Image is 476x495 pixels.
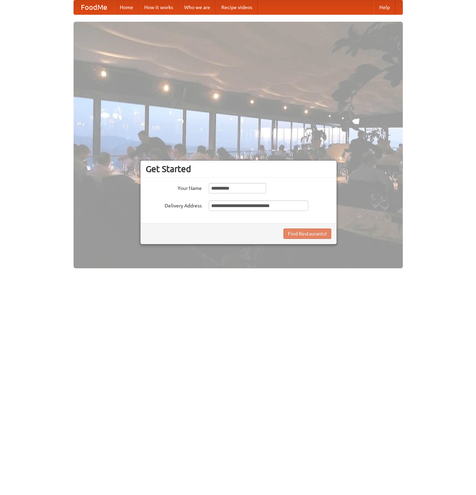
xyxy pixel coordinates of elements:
[374,0,395,14] a: Help
[139,0,179,14] a: How it works
[146,183,202,192] label: Your Name
[146,200,202,209] label: Delivery Address
[74,0,114,14] a: FoodMe
[146,164,331,174] h3: Get Started
[179,0,216,14] a: Who we are
[216,0,258,14] a: Recipe videos
[283,228,331,239] button: Find Restaurants!
[114,0,139,14] a: Home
